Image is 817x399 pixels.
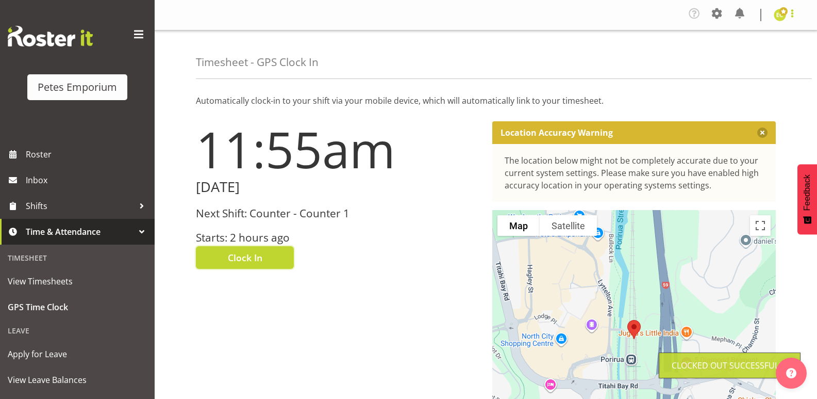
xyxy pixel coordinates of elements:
[757,127,768,138] button: Close message
[501,127,613,138] p: Location Accuracy Warning
[196,94,776,107] p: Automatically clock-in to your shift via your mobile device, which will automatically link to you...
[672,359,788,372] div: Clocked out Successfully
[786,368,796,378] img: help-xxl-2.png
[196,121,480,177] h1: 11:55am
[196,208,480,219] h3: Next Shift: Counter - Counter 1
[803,174,812,211] span: Feedback
[8,274,147,289] span: View Timesheets
[3,268,152,294] a: View Timesheets
[196,232,480,244] h3: Starts: 2 hours ago
[505,154,764,191] div: The location below might not be completely accurate due to your current system settings. Please m...
[797,164,817,234] button: Feedback - Show survey
[8,372,147,388] span: View Leave Balances
[196,179,480,195] h2: [DATE]
[540,215,597,236] button: Show satellite imagery
[38,79,117,95] div: Petes Emporium
[26,172,149,188] span: Inbox
[8,299,147,315] span: GPS Time Clock
[3,367,152,393] a: View Leave Balances
[8,346,147,362] span: Apply for Leave
[497,215,540,236] button: Show street map
[26,224,134,240] span: Time & Attendance
[228,251,262,264] span: Clock In
[774,9,786,21] img: emma-croft7499.jpg
[196,56,319,68] h4: Timesheet - GPS Clock In
[3,341,152,367] a: Apply for Leave
[26,147,149,162] span: Roster
[3,247,152,268] div: Timesheet
[26,198,134,214] span: Shifts
[3,294,152,320] a: GPS Time Clock
[196,246,294,269] button: Clock In
[750,215,771,236] button: Toggle fullscreen view
[8,26,93,46] img: Rosterit website logo
[3,320,152,341] div: Leave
